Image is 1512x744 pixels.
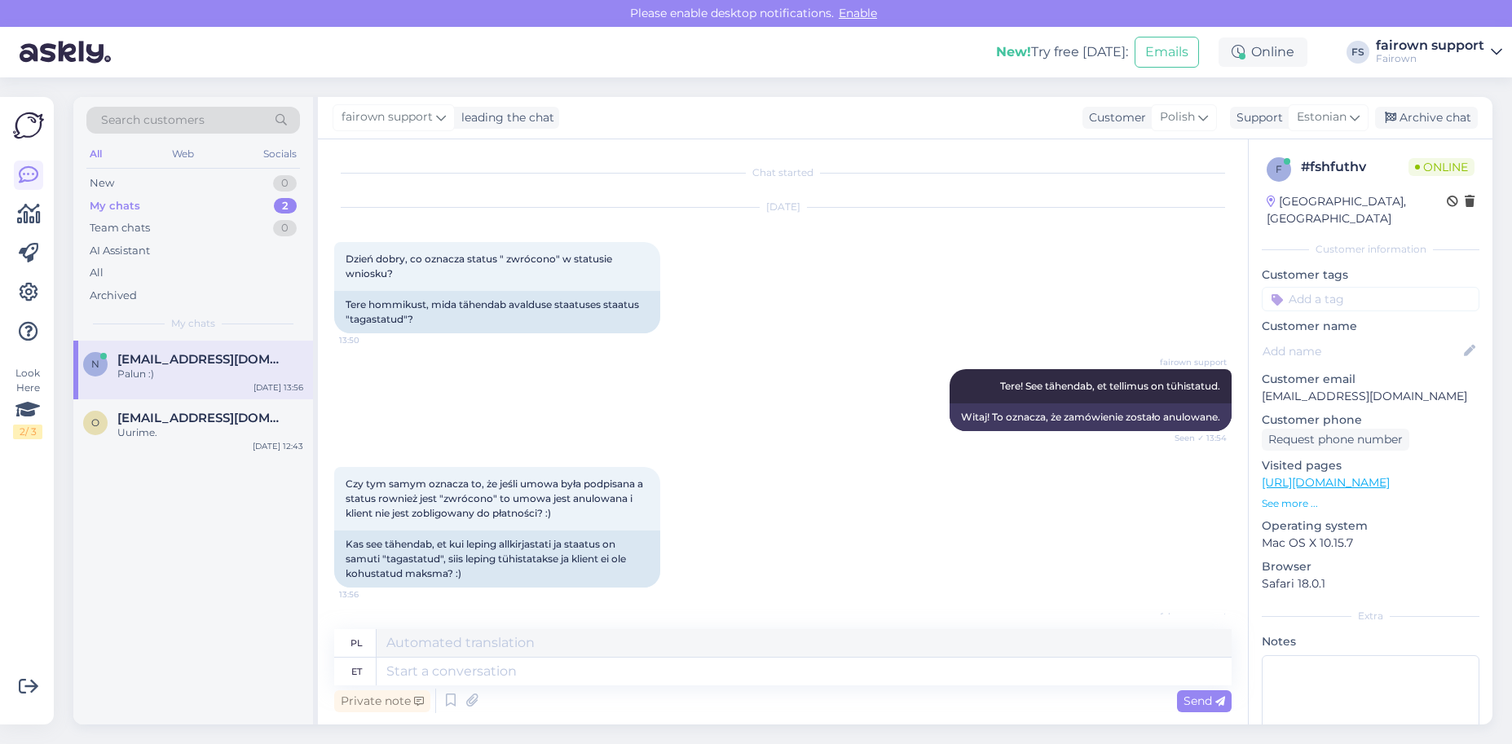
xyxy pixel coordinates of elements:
div: Customer [1082,109,1146,126]
p: Customer name [1262,318,1479,335]
div: Online [1219,37,1307,67]
p: Notes [1262,633,1479,650]
span: Send [1184,693,1225,708]
div: [DATE] 12:43 [253,440,303,452]
div: [GEOGRAPHIC_DATA], [GEOGRAPHIC_DATA] [1267,193,1447,227]
div: et [351,658,362,685]
div: Web [169,143,197,165]
div: # fshfuthv [1301,157,1408,177]
span: Polish [1160,108,1195,126]
div: Look Here [13,366,42,439]
span: 13:50 [339,334,400,346]
p: Safari 18.0.1 [1262,575,1479,592]
span: fairown support [342,108,433,126]
a: fairown supportFairown [1376,39,1502,65]
p: Browser [1262,558,1479,575]
div: 0 [273,175,297,192]
img: Askly Logo [13,110,44,141]
span: f [1276,163,1282,175]
div: Socials [260,143,300,165]
div: Chat started [334,165,1232,180]
span: Estonian [1297,108,1347,126]
p: Operating system [1262,517,1479,535]
div: Customer information [1262,242,1479,257]
span: Enable [834,6,882,20]
div: All [90,265,104,281]
div: 2 / 3 [13,425,42,439]
span: Tere! See tähendab, et tellimus on tühistatud. [1000,380,1220,392]
p: Customer tags [1262,266,1479,284]
span: o [91,416,99,429]
span: 13:56 [339,588,400,601]
div: Team chats [90,220,150,236]
div: [DATE] [334,200,1232,214]
span: novapark@ispot.pl [117,352,287,367]
b: New! [996,44,1031,59]
div: All [86,143,105,165]
p: Customer phone [1262,412,1479,429]
div: Request phone number [1262,429,1409,451]
span: Dzień dobry, co oznacza status " zwrócono" w statusie wniosku? [346,253,615,280]
div: pl [350,629,363,657]
span: Czy tym samym oznacza to, że jeśli umowa była podpisana a status rownież jest "zwrócono" to umowa... [346,478,646,519]
input: Add a tag [1262,287,1479,311]
div: Uurime. [117,425,303,440]
span: n [91,358,99,370]
p: Customer email [1262,371,1479,388]
button: Emails [1135,37,1199,68]
div: Archive chat [1375,107,1478,129]
div: leading the chat [455,109,554,126]
div: 0 [273,220,297,236]
div: [DATE] 13:56 [253,381,303,394]
div: FS [1347,41,1369,64]
span: oliwia.wojcik@ispot.pl [117,411,287,425]
div: Archived [90,288,137,304]
div: Private note [334,690,430,712]
p: Visited pages [1262,457,1479,474]
input: Add name [1263,342,1461,360]
span: Search customers [101,112,205,129]
p: Mac OS X 10.15.7 [1262,535,1479,552]
div: Support [1230,109,1283,126]
p: [EMAIL_ADDRESS][DOMAIN_NAME] [1262,388,1479,405]
div: Fairown [1376,52,1484,65]
div: Witaj! To oznacza, że ​​zamówienie zostało anulowane. [950,403,1232,431]
div: fairown support [1376,39,1484,52]
div: Kas see tähendab, et kui leping allkirjastati ja staatus on samuti "tagastatud", siis leping tühi... [334,530,660,588]
a: [URL][DOMAIN_NAME] [1262,475,1390,490]
p: See more ... [1262,496,1479,511]
span: Seen ✓ 13:54 [1166,432,1227,444]
div: My chats [90,198,140,214]
div: Try free [DATE]: [996,42,1128,62]
span: My chats [171,316,215,331]
span: fairown support [1160,356,1227,368]
span: fairown support [1160,610,1227,623]
div: 2 [274,198,297,214]
div: Palun :) [117,367,303,381]
div: New [90,175,114,192]
div: AI Assistant [90,243,150,259]
div: Extra [1262,609,1479,623]
span: Online [1408,158,1475,176]
div: Tere hommikust, mida tähendab avalduse staatuses staatus "tagastatud"? [334,291,660,333]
